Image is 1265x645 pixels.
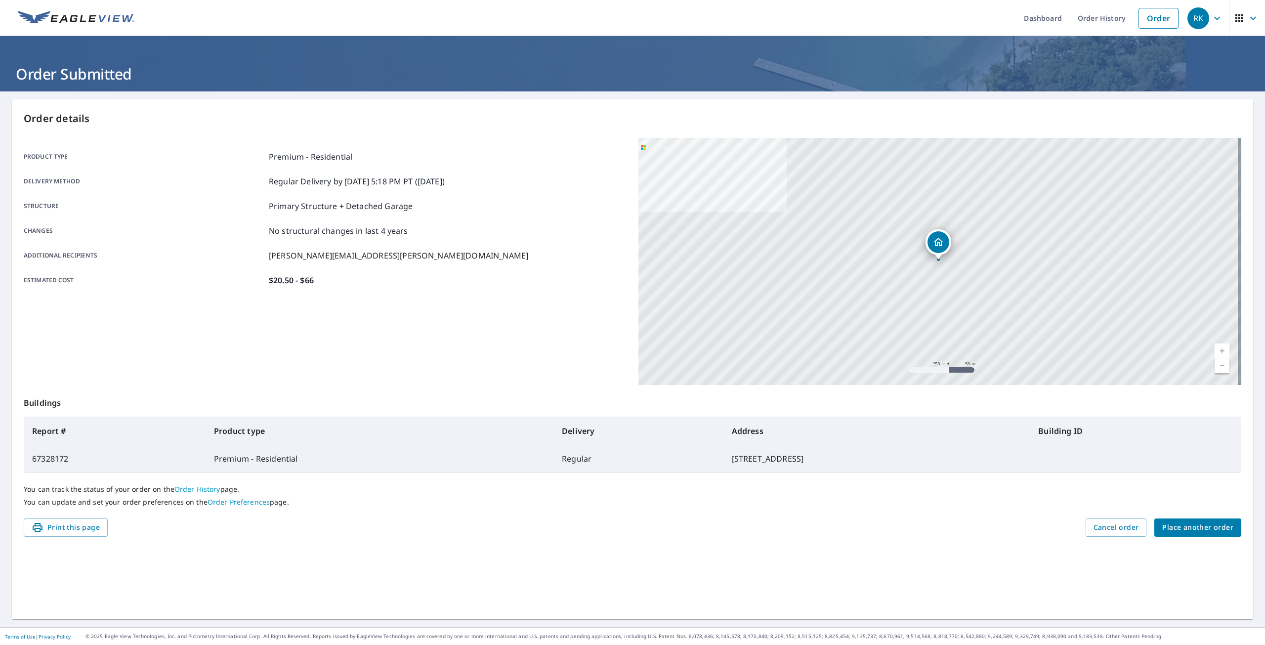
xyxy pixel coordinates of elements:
[24,250,265,261] p: Additional recipients
[12,64,1253,84] h1: Order Submitted
[24,175,265,187] p: Delivery method
[206,417,554,445] th: Product type
[926,229,951,260] div: Dropped pin, building 1, Residential property, 209 Park Cir Shelby, NC 28150
[206,445,554,473] td: Premium - Residential
[24,445,206,473] td: 67328172
[24,385,1241,417] p: Buildings
[724,445,1031,473] td: [STREET_ADDRESS]
[24,498,1241,507] p: You can update and set your order preferences on the page.
[269,250,528,261] p: [PERSON_NAME][EMAIL_ADDRESS][PERSON_NAME][DOMAIN_NAME]
[1162,521,1233,534] span: Place another order
[1094,521,1139,534] span: Cancel order
[24,225,265,237] p: Changes
[269,274,314,286] p: $20.50 - $66
[1215,358,1229,373] a: Current Level 17, Zoom Out
[269,200,413,212] p: Primary Structure + Detached Garage
[85,633,1260,640] p: © 2025 Eagle View Technologies, Inc. and Pictometry International Corp. All Rights Reserved. Repo...
[269,151,352,163] p: Premium - Residential
[39,633,71,640] a: Privacy Policy
[174,484,220,494] a: Order History
[1030,417,1241,445] th: Building ID
[32,521,100,534] span: Print this page
[24,200,265,212] p: Structure
[269,225,408,237] p: No structural changes in last 4 years
[724,417,1031,445] th: Address
[18,11,134,26] img: EV Logo
[1138,8,1179,29] a: Order
[554,445,724,473] td: Regular
[1187,7,1209,29] div: RK
[24,485,1241,494] p: You can track the status of your order on the page.
[1154,518,1241,537] button: Place another order
[24,274,265,286] p: Estimated cost
[208,497,270,507] a: Order Preferences
[5,634,71,640] p: |
[24,151,265,163] p: Product type
[554,417,724,445] th: Delivery
[24,111,1241,126] p: Order details
[1086,518,1147,537] button: Cancel order
[24,417,206,445] th: Report #
[24,518,108,537] button: Print this page
[269,175,445,187] p: Regular Delivery by [DATE] 5:18 PM PT ([DATE])
[1215,344,1229,358] a: Current Level 17, Zoom In
[5,633,36,640] a: Terms of Use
